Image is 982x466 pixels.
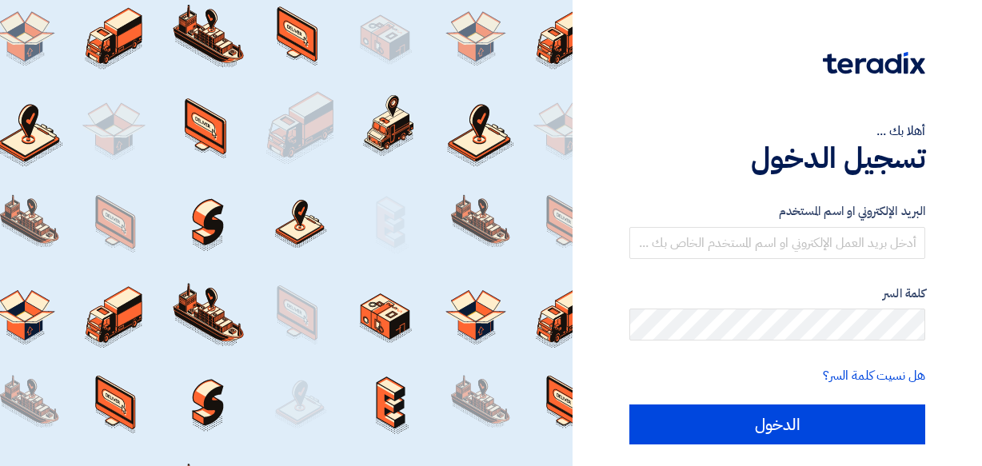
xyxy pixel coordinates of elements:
[629,141,925,176] h1: تسجيل الدخول
[823,366,925,385] a: هل نسيت كلمة السر؟
[823,52,925,74] img: Teradix logo
[629,121,925,141] div: أهلا بك ...
[629,404,925,444] input: الدخول
[629,202,925,221] label: البريد الإلكتروني او اسم المستخدم
[629,227,925,259] input: أدخل بريد العمل الإلكتروني او اسم المستخدم الخاص بك ...
[629,285,925,303] label: كلمة السر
